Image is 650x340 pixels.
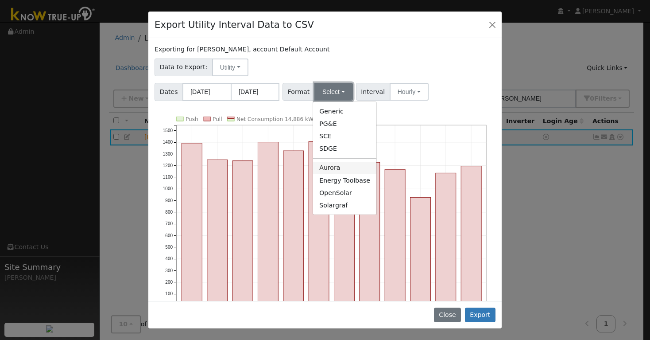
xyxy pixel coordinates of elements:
text: Push [186,116,198,122]
span: Data to Export: [155,59,213,76]
rect: onclick="" [334,164,355,305]
rect: onclick="" [461,166,482,305]
rect: onclick="" [360,162,380,305]
button: Close [434,308,461,323]
text: 100 [165,291,173,296]
text: 1100 [163,175,173,180]
text: Pull [213,116,222,122]
text: Net Consumption 14,886 kWh [236,116,317,122]
a: PG&E [313,117,376,130]
rect: onclick="" [309,141,329,305]
rect: onclick="" [410,197,431,305]
text: 500 [165,245,173,250]
a: OpenSolar [313,187,376,199]
span: Dates [155,83,183,101]
a: SCE [313,130,376,143]
text: 400 [165,256,173,261]
text: 200 [165,280,173,285]
label: Exporting for [PERSON_NAME], account Default Account [155,45,329,54]
a: SDGE [313,143,376,155]
span: Interval [356,83,390,101]
button: Utility [212,59,248,76]
text: 1400 [163,140,173,145]
text: 1200 [163,163,173,168]
rect: onclick="" [283,151,304,305]
a: Solargraf [313,199,376,211]
text: 700 [165,221,173,226]
span: Format [282,83,315,101]
rect: onclick="" [436,173,456,305]
a: Generic [313,105,376,117]
button: Export [465,308,495,323]
rect: onclick="" [182,143,202,306]
rect: onclick="" [232,160,253,305]
text: 300 [165,268,173,273]
button: Close [486,18,499,31]
text: 900 [165,198,173,203]
a: Aurora [313,162,376,174]
a: Energy Toolbase [313,174,376,187]
text: 1500 [163,128,173,133]
text: 600 [165,233,173,238]
rect: onclick="" [385,169,405,305]
button: Hourly [390,83,429,101]
text: 1300 [163,151,173,156]
h4: Export Utility Interval Data to CSV [155,18,314,32]
rect: onclick="" [207,160,228,305]
button: Select [314,83,353,101]
text: 1000 [163,186,173,191]
text: 800 [165,210,173,215]
rect: onclick="" [258,142,279,305]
